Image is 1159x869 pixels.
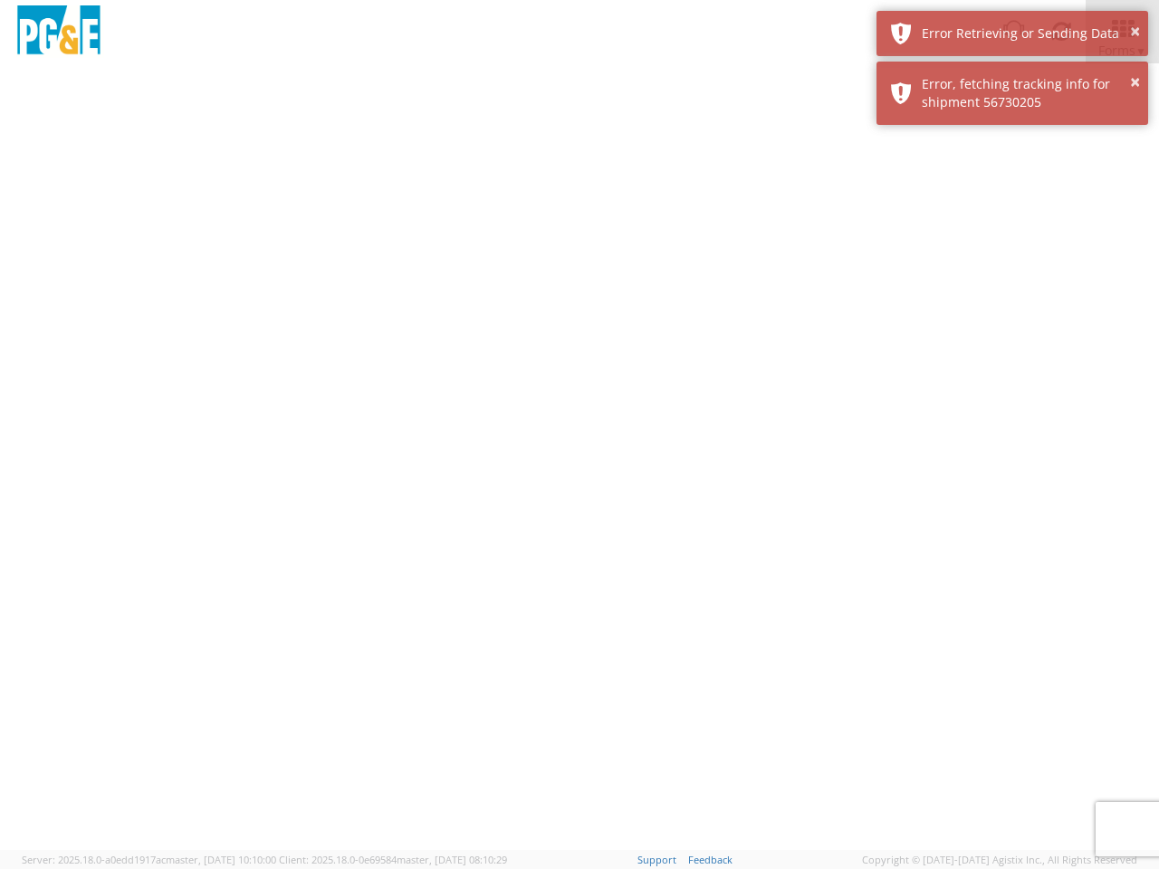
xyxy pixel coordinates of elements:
[1130,19,1140,45] button: ×
[1130,70,1140,96] button: ×
[862,853,1137,867] span: Copyright © [DATE]-[DATE] Agistix Inc., All Rights Reserved
[279,853,507,866] span: Client: 2025.18.0-0e69584
[922,75,1135,111] div: Error, fetching tracking info for shipment 56730205
[166,853,276,866] span: master, [DATE] 10:10:00
[922,24,1135,43] div: Error Retrieving or Sending Data
[22,853,276,866] span: Server: 2025.18.0-a0edd1917ac
[688,853,733,866] a: Feedback
[397,853,507,866] span: master, [DATE] 08:10:29
[637,853,676,866] a: Support
[14,5,104,59] img: pge-logo-06675f144f4cfa6a6814.png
